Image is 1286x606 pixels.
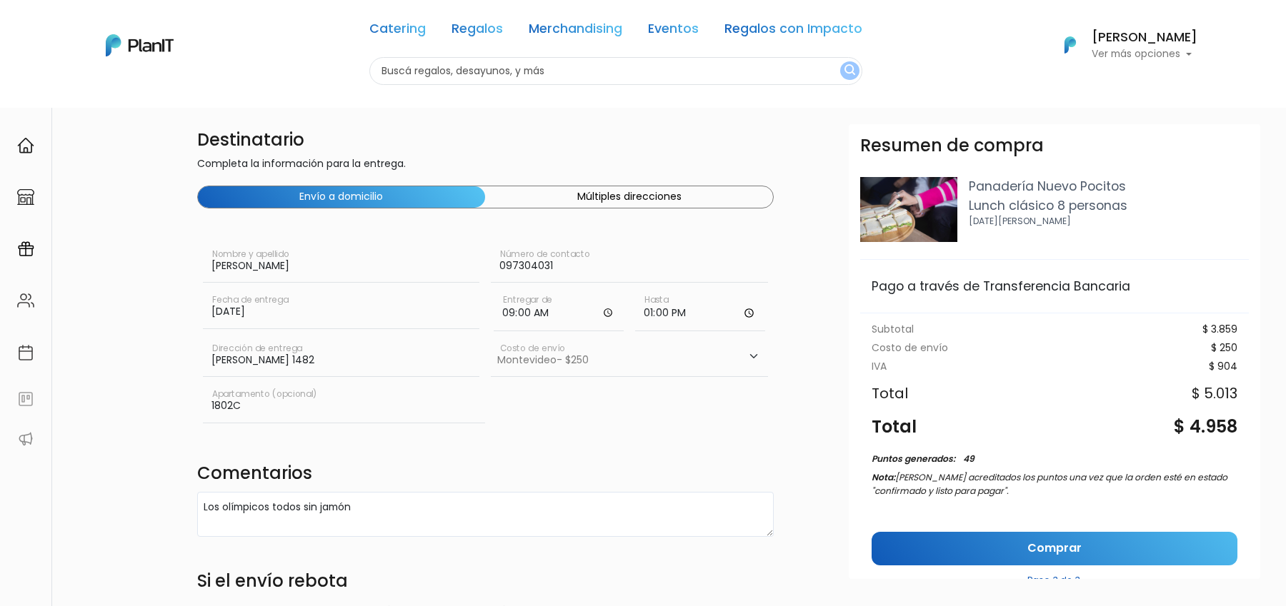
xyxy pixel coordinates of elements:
div: Total [872,414,917,440]
input: Apartamento (opcional) [203,383,486,423]
input: Buscá regalos, desayunos, y más [369,57,862,85]
p: Ver más opciones [1092,49,1197,59]
a: Eventos [648,23,699,40]
div: $ 3.859 [1202,325,1237,335]
div: 49 [963,453,975,465]
img: campaigns-02234683943229c281be62815700db0a1741e53638e28bf9629b52c665b00959.svg [17,241,34,258]
img: partners-52edf745621dab592f3b2c58e3bca9d71375a7ef29c3b500c9f145b62cc070d4.svg [17,430,34,448]
h4: Comentarios [197,463,774,487]
div: $ 250 [1211,343,1237,353]
h4: Si el envío rebota [197,571,774,597]
img: people-662611757002400ad9ed0e3c099ab2801c6687ba6c219adb57efc949bc21e19d.svg [17,292,34,309]
button: PlanIt Logo [PERSON_NAME] Ver más opciones [1046,26,1197,64]
input: Número de contacto [491,243,768,283]
a: Regalos con Impacto [724,23,862,40]
img: PlanIt Logo [1055,29,1086,61]
input: Nombre y apellido [203,243,480,283]
div: IVA [872,362,887,372]
a: Catering [369,23,426,40]
div: Costo de envío [872,343,948,353]
div: Puntos generados: [872,453,955,465]
p: Paso 3 de 3. [872,568,1237,587]
p: Panadería Nuevo Pocitos [969,177,1249,196]
a: Merchandising [529,23,622,40]
div: $ 904 [1209,362,1237,372]
input: Dirección de entrega [203,337,480,377]
div: Subtotal [872,325,914,335]
div: Pago a través de Transferencia Bancaria [872,277,1237,296]
h6: [PERSON_NAME] [1092,31,1197,44]
div: $ 4.958 [1174,414,1237,440]
p: Nota: [872,471,1237,498]
img: marketplace-4ceaa7011d94191e9ded77b95e3339b90024bf715f7c57f8cf31f2d8c509eaba.svg [17,188,34,206]
h3: Resumen de compra [860,136,1044,156]
input: Fecha de entrega [203,288,480,328]
img: search_button-432b6d5273f82d61273b3651a40e1bd1b912527efae98b1b7a1b2c0702e16a8d.svg [844,64,855,78]
input: Horario [494,288,624,331]
p: Completa la información para la entrega. [197,156,774,174]
span: [PERSON_NAME] acreditados los puntos una vez que la orden esté en estado "confirmado y listo para... [872,471,1227,496]
img: feedback-78b5a0c8f98aac82b08bfc38622c3050aee476f2c9584af64705fc4e61158814.svg [17,390,34,408]
img: calendar-87d922413cdce8b2cf7b7f5f62616a5cf9e4887200fb71536465627b3292af00.svg [17,344,34,361]
img: PlanIt Logo [106,34,174,56]
a: Regalos [452,23,503,40]
div: Total [872,386,908,400]
a: Comprar [872,532,1237,565]
div: $ 5.013 [1192,386,1237,400]
p: Lunch clásico 8 personas [969,196,1249,215]
button: Envío a domicilio [198,186,486,208]
img: WhatsApp_Image_2024-05-07_at_14.22.22__1_.jpeg [860,177,957,242]
p: [DATE][PERSON_NAME] [969,215,1249,228]
img: home-e721727adea9d79c4d83392d1f703f7f8bce08238fde08b1acbfd93340b81755.svg [17,137,34,154]
h4: Destinatario [197,130,774,151]
button: Múltiples direcciones [485,186,773,208]
input: Hasta [635,288,765,331]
